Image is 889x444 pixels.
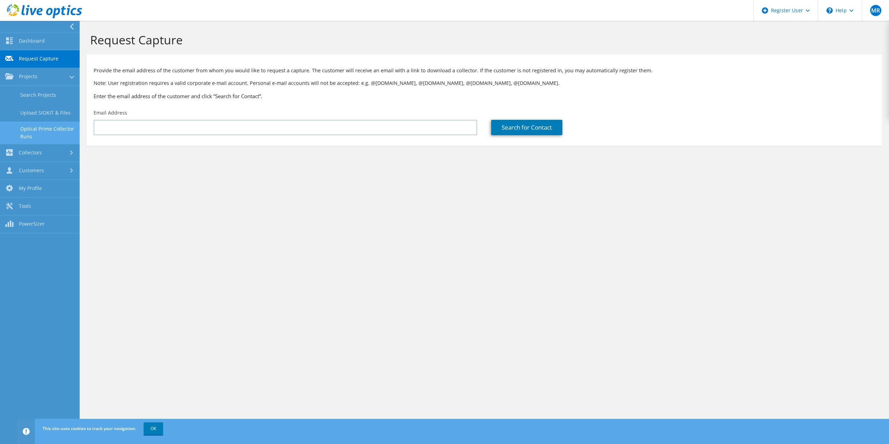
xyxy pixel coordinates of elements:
[826,7,833,14] svg: \n
[94,79,875,87] p: Note: User registration requires a valid corporate e-mail account. Personal e-mail accounts will ...
[43,425,136,431] span: This site uses cookies to track your navigation.
[491,120,562,135] a: Search for Contact
[90,32,875,47] h1: Request Capture
[94,92,875,100] h3: Enter the email address of the customer and click “Search for Contact”.
[94,67,875,74] p: Provide the email address of the customer from whom you would like to request a capture. The cust...
[94,109,127,116] label: Email Address
[144,422,163,435] a: OK
[870,5,881,16] span: MR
